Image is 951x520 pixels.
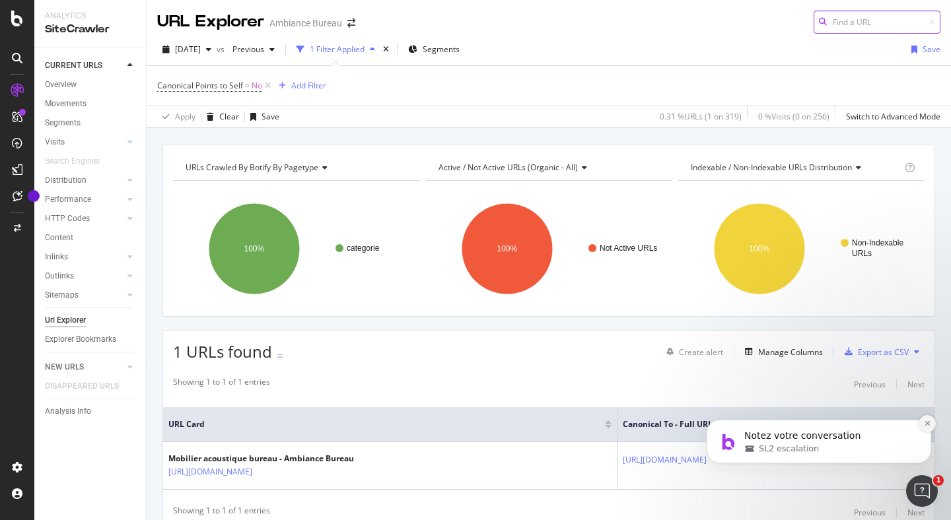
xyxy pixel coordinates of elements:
[168,453,354,465] div: Mobilier acoustique bureau - Ambiance Bureau
[175,111,195,122] div: Apply
[252,77,262,95] span: No
[688,157,902,178] h4: Indexable / Non-Indexable URLs Distribution
[72,106,132,118] span: SL2 escalation
[232,79,249,96] button: Dismiss notification
[217,44,227,55] span: vs
[45,22,135,37] div: SiteCrawler
[273,78,326,94] button: Add Filter
[45,379,119,393] div: DISAPPEARED URLS
[227,39,280,60] button: Previous
[45,379,132,393] a: DISAPPEARED URLS
[45,135,65,149] div: Visits
[347,18,355,28] div: arrow-right-arrow-left
[45,59,102,73] div: CURRENT URLS
[157,80,243,91] span: Canonical Points to Self
[678,191,925,306] svg: A chart.
[186,162,318,173] span: URLs Crawled By Botify By pagetype
[750,244,770,253] text: 100%
[45,97,137,111] a: Movements
[403,39,465,60] button: Segments
[310,44,365,55] div: 1 Filter Applied
[173,191,419,306] div: A chart.
[906,475,938,507] iframe: Intercom live chat
[45,269,74,283] div: Outlinks
[245,80,250,91] span: =
[439,162,578,173] span: Active / Not Active URLs (organic - all)
[45,250,123,264] a: Inlinks
[183,157,407,178] h4: URLs Crawled By Botify By pagetype
[45,135,123,149] a: Visits
[45,405,137,418] a: Analysis Info
[45,174,87,187] div: Distribution
[661,341,723,362] button: Create alert
[28,190,40,202] div: Tooltip anchor
[45,360,123,374] a: NEW URLS
[245,106,279,127] button: Save
[277,354,283,358] img: Equal
[45,360,84,374] div: NEW URLS
[660,111,742,122] div: 0.31 % URLs ( 1 on 319 )
[173,341,272,362] span: 1 URLs found
[45,154,113,168] a: Search Engines
[45,231,73,245] div: Content
[623,453,707,467] a: [URL][DOMAIN_NAME]
[933,475,944,486] span: 1
[497,244,517,253] text: 100%
[852,249,872,258] text: URLs
[906,39,940,60] button: Save
[623,418,903,430] span: Canonical To - Full URL
[173,376,270,392] div: Showing 1 to 1 of 1 entries
[45,154,100,168] div: Search Engines
[846,111,940,122] div: Switch to Advanced Mode
[175,44,201,55] span: 2025 Aug. 31st
[219,111,239,122] div: Clear
[841,106,940,127] button: Switch to Advanced Mode
[380,43,392,56] div: times
[45,212,123,226] a: HTTP Codes
[45,288,79,302] div: Sitemaps
[854,507,886,518] div: Previous
[45,405,91,418] div: Analysis Info
[157,39,217,60] button: [DATE]
[426,191,672,306] svg: A chart.
[45,288,123,302] a: Sitemaps
[45,333,116,346] div: Explorer Bookmarks
[852,238,903,247] text: Non-Indexable
[45,78,137,92] a: Overview
[347,244,380,253] text: categorie
[45,116,81,130] div: Segments
[157,11,264,33] div: URL Explorer
[291,39,380,60] button: 1 Filter Applied
[45,97,87,111] div: Movements
[168,465,252,478] a: [URL][DOMAIN_NAME]
[687,337,951,484] iframe: Intercom notifications message
[285,350,288,361] div: -
[436,157,660,178] h4: Active / Not Active URLs
[227,44,264,55] span: Previous
[758,111,829,122] div: 0 % Visits ( 0 on 256 )
[45,212,90,226] div: HTTP Codes
[907,507,925,518] div: Next
[45,59,123,73] a: CURRENT URLS
[45,250,68,264] div: Inlinks
[201,106,239,127] button: Clear
[45,116,137,130] a: Segments
[291,80,326,91] div: Add Filter
[45,174,123,187] a: Distribution
[45,193,91,207] div: Performance
[45,313,137,327] a: Url Explorer
[923,44,940,55] div: Save
[57,93,228,106] p: Notez votre conversation
[45,193,123,207] a: Performance
[168,418,602,430] span: URL Card
[679,346,723,358] div: Create alert
[45,78,77,92] div: Overview
[45,231,137,245] a: Content
[814,11,940,34] input: Find a URL
[269,16,342,30] div: Ambiance Bureau
[45,313,86,327] div: Url Explorer
[157,106,195,127] button: Apply
[20,83,244,127] div: message notification from Customer Support, Il y a 3j. Notez votre conversation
